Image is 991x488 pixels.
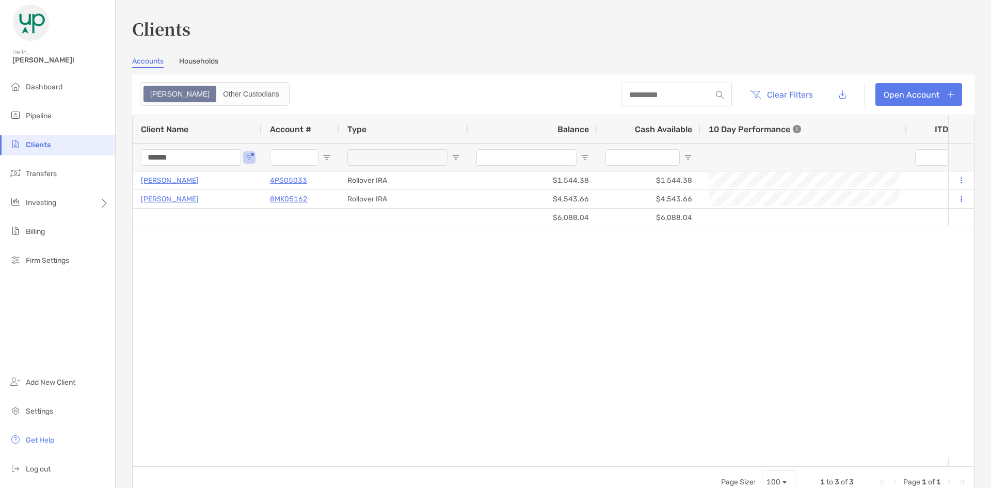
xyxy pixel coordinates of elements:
[132,17,974,40] h3: Clients
[9,375,22,388] img: add_new_client icon
[476,149,577,166] input: Balance Filter Input
[270,193,308,206] a: 8MK05162
[957,478,966,486] div: Last Page
[145,87,215,101] div: Zoe
[26,227,45,236] span: Billing
[347,124,366,134] span: Type
[721,478,756,486] div: Page Size:
[9,167,22,179] img: transfers icon
[709,115,801,143] div: 10 Day Performance
[339,190,468,208] div: Rollover IRA
[12,56,109,65] span: [PERSON_NAME]!
[835,478,839,486] span: 3
[9,225,22,237] img: billing icon
[26,198,56,207] span: Investing
[557,124,589,134] span: Balance
[875,83,962,106] a: Open Account
[339,171,468,190] div: Rollover IRA
[716,91,724,99] img: input icon
[26,112,52,120] span: Pipeline
[915,149,948,166] input: ITD Filter Input
[891,478,899,486] div: Previous Page
[936,478,941,486] span: 1
[9,80,22,92] img: dashboard icon
[878,478,887,486] div: First Page
[217,87,285,101] div: Other Custodians
[26,465,51,474] span: Log out
[132,57,164,68] a: Accounts
[26,169,57,178] span: Transfers
[179,57,218,68] a: Households
[468,190,597,208] div: $4,543.66
[323,153,331,162] button: Open Filter Menu
[928,478,935,486] span: of
[903,478,920,486] span: Page
[684,153,692,162] button: Open Filter Menu
[141,124,188,134] span: Client Name
[141,149,241,166] input: Client Name Filter Input
[581,153,589,162] button: Open Filter Menu
[935,124,961,134] div: ITD
[9,196,22,208] img: investing icon
[9,109,22,121] img: pipeline icon
[597,209,700,227] div: $6,088.04
[26,256,69,265] span: Firm Settings
[9,404,22,417] img: settings icon
[849,478,854,486] span: 3
[468,209,597,227] div: $6,088.04
[141,193,199,206] a: [PERSON_NAME]
[597,190,700,208] div: $4,543.66
[26,140,51,149] span: Clients
[140,82,290,106] div: segmented control
[9,254,22,266] img: firm-settings icon
[270,124,311,134] span: Account #
[12,4,50,41] img: Zoe Logo
[9,138,22,150] img: clients icon
[9,433,22,446] img: get-help icon
[452,153,460,162] button: Open Filter Menu
[922,478,926,486] span: 1
[597,171,700,190] div: $1,544.38
[26,407,53,416] span: Settings
[826,478,833,486] span: to
[945,478,953,486] div: Next Page
[907,171,969,190] div: 0%
[26,83,62,91] span: Dashboard
[9,462,22,475] img: logout icon
[742,83,821,106] button: Clear Filters
[245,153,253,162] button: Open Filter Menu
[468,171,597,190] div: $1,544.38
[270,149,318,166] input: Account # Filter Input
[766,478,780,486] div: 100
[635,124,692,134] span: Cash Available
[26,378,75,387] span: Add New Client
[270,174,307,187] a: 4PS05033
[907,190,969,208] div: 0%
[141,174,199,187] a: [PERSON_NAME]
[605,149,680,166] input: Cash Available Filter Input
[841,478,848,486] span: of
[26,436,54,445] span: Get Help
[820,478,825,486] span: 1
